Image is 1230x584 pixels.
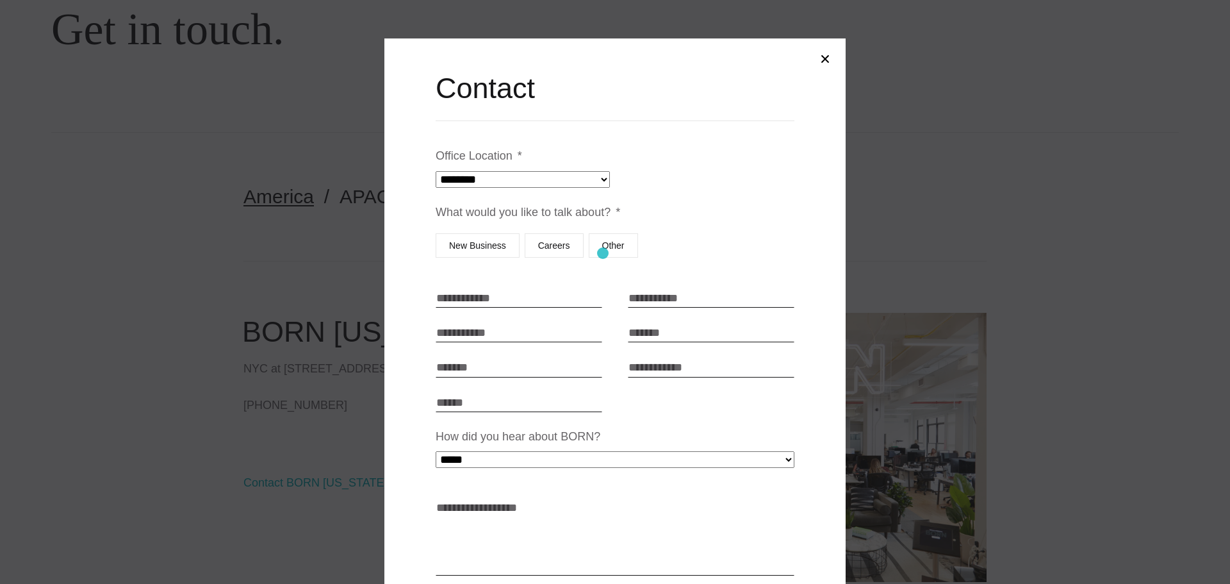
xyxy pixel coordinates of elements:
[436,430,600,444] label: How did you hear about BORN?
[589,233,638,258] label: Other
[436,69,794,108] h2: Contact
[525,233,584,258] label: Careers
[436,233,520,258] label: New Business
[436,205,620,220] label: What would you like to talk about?
[436,149,522,163] label: Office Location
